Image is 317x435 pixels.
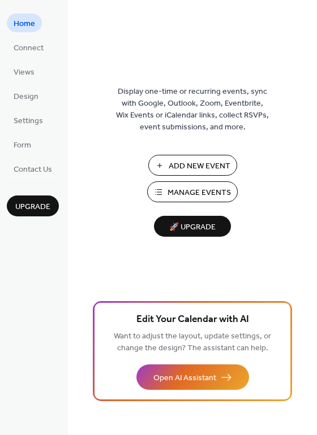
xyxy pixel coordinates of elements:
[147,181,238,202] button: Manage Events
[168,187,231,199] span: Manage Events
[7,86,45,105] a: Design
[153,372,216,384] span: Open AI Assistant
[7,38,50,56] a: Connect
[148,155,237,176] button: Add New Event
[7,159,59,178] a: Contact Us
[7,195,59,216] button: Upgrade
[14,18,35,30] span: Home
[14,91,38,103] span: Design
[7,111,50,129] a: Settings
[14,140,31,151] span: Form
[114,329,271,356] span: Want to adjust the layout, update settings, or change the design? The assistant can help.
[169,160,230,172] span: Add New Event
[14,42,44,54] span: Connect
[14,67,35,79] span: Views
[116,86,269,133] span: Display one-time or recurring events, sync with Google, Outlook, Zoom, Eventbrite, Wix Events or ...
[7,135,38,154] a: Form
[136,364,249,390] button: Open AI Assistant
[15,201,50,213] span: Upgrade
[161,220,224,235] span: 🚀 Upgrade
[14,164,52,176] span: Contact Us
[14,115,43,127] span: Settings
[7,62,41,81] a: Views
[136,312,249,328] span: Edit Your Calendar with AI
[7,14,42,32] a: Home
[154,216,231,237] button: 🚀 Upgrade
